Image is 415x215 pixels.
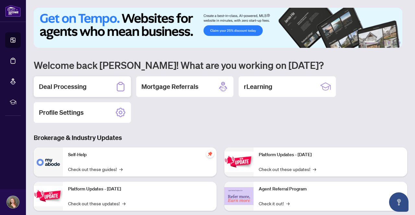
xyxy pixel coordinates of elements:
img: Platform Updates - June 23, 2025 [224,152,254,172]
p: Platform Updates - [DATE] [68,186,211,193]
a: Check out these updates!→ [68,200,125,207]
h3: Brokerage & Industry Updates [34,133,407,142]
button: 5 [393,41,396,44]
button: 3 [383,41,385,44]
p: Agent Referral Program [259,186,402,193]
p: Self-Help [68,151,211,158]
span: → [122,200,125,207]
button: 6 [398,41,401,44]
a: Check it out!→ [259,200,290,207]
span: pushpin [206,150,214,158]
h2: Mortgage Referrals [141,82,198,91]
a: Check out these updates!→ [259,166,316,173]
p: Platform Updates - [DATE] [259,151,402,158]
span: → [313,166,316,173]
img: logo [5,5,21,17]
button: 2 [377,41,380,44]
h2: Deal Processing [39,82,87,91]
img: Profile Icon [7,196,19,208]
img: Agent Referral Program [224,187,254,205]
h2: Profile Settings [39,108,84,117]
img: Slide 0 [34,8,402,48]
h2: rLearning [244,82,272,91]
h1: Welcome back [PERSON_NAME]! What are you working on [DATE]? [34,59,407,71]
button: 1 [364,41,375,44]
button: Open asap [389,192,409,212]
span: → [119,166,123,173]
img: Self-Help [34,147,63,177]
button: 4 [388,41,390,44]
img: Platform Updates - September 16, 2025 [34,186,63,206]
a: Check out these guides!→ [68,166,123,173]
span: → [286,200,290,207]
